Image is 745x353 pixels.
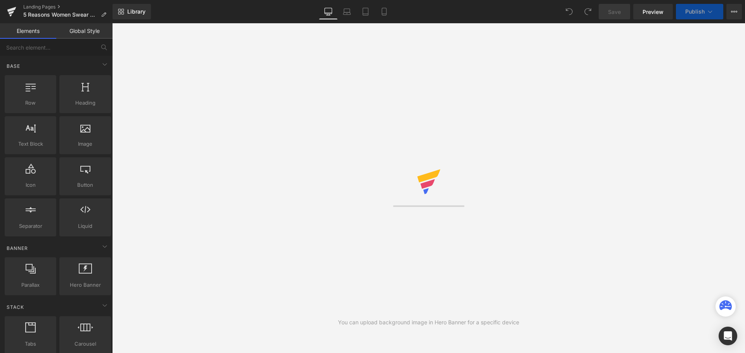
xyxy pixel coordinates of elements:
div: You can upload background image in Hero Banner for a specific device [338,318,519,327]
span: Tabs [7,340,54,348]
span: Base [6,62,21,70]
a: Laptop [338,4,356,19]
a: New Library [113,4,151,19]
span: Liquid [62,222,109,230]
span: Image [62,140,109,148]
span: Text Block [7,140,54,148]
a: Mobile [375,4,393,19]
span: Button [62,181,109,189]
span: Save [608,8,621,16]
a: Tablet [356,4,375,19]
span: 5 Reasons Women Swear by Hormone Harmony™ [23,12,98,18]
span: Separator [7,222,54,230]
a: Landing Pages [23,4,113,10]
div: Open Intercom Messenger [719,327,737,345]
span: Preview [643,8,664,16]
button: Undo [561,4,577,19]
span: Row [7,99,54,107]
a: Global Style [56,23,113,39]
button: Redo [580,4,596,19]
span: Library [127,8,146,15]
span: Stack [6,303,25,311]
span: Heading [62,99,109,107]
a: Desktop [319,4,338,19]
button: Publish [676,4,723,19]
span: Publish [685,9,705,15]
span: Carousel [62,340,109,348]
a: Preview [633,4,673,19]
span: Icon [7,181,54,189]
span: Hero Banner [62,281,109,289]
span: Banner [6,245,29,252]
span: Parallax [7,281,54,289]
button: More [726,4,742,19]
